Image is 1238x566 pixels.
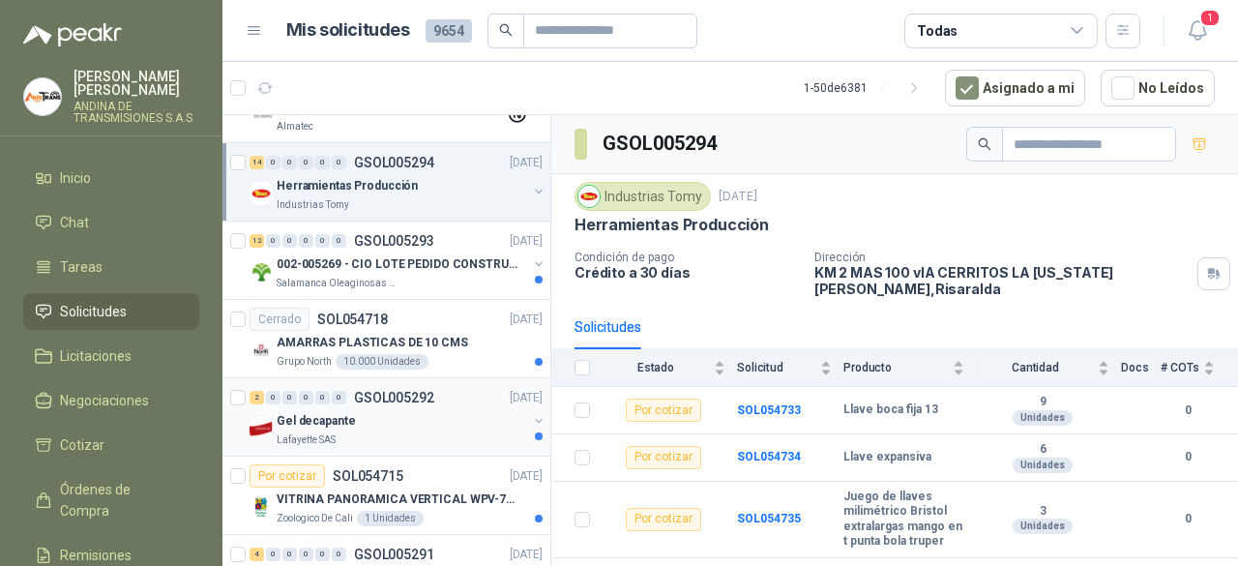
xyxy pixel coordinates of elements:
b: 0 [1161,448,1215,466]
p: SOL054715 [333,469,403,483]
span: Tareas [60,256,103,278]
a: 12 0 0 0 0 0 GSOL005293[DATE] Company Logo002-005269 - CIO LOTE PEDIDO CONSTRUCCIONSalamanca Olea... [250,229,546,291]
a: Negociaciones [23,382,199,419]
div: Unidades [1013,519,1073,534]
span: Chat [60,212,89,233]
div: 0 [282,391,297,404]
a: Licitaciones [23,338,199,374]
img: Company Logo [250,495,273,519]
div: 0 [299,234,313,248]
button: 1 [1180,14,1215,48]
div: 0 [299,156,313,169]
p: AMARRAS PLASTICAS DE 10 CMS [277,334,468,352]
p: Gel decapante [277,412,355,431]
p: Dirección [814,251,1190,264]
span: search [499,23,513,37]
p: GSOL005293 [354,234,434,248]
span: Órdenes de Compra [60,479,181,521]
p: KM 2 MAS 100 vIA CERRITOS LA [US_STATE] [PERSON_NAME] , Risaralda [814,264,1190,297]
div: 0 [282,156,297,169]
a: Por cotizarSOL054715[DATE] Company LogoVITRINA PANORAMICA VERTICAL WPV-700FAZoologico De Cali1 Un... [222,457,550,535]
img: Company Logo [250,182,273,205]
a: SOL054733 [737,403,801,417]
p: [PERSON_NAME] [PERSON_NAME] [74,70,199,97]
p: [DATE] [510,389,543,407]
h1: Mis solicitudes [286,16,410,45]
a: Inicio [23,160,199,196]
th: # COTs [1161,349,1238,387]
a: 14 0 0 0 0 0 GSOL005294[DATE] Company LogoHerramientas ProducciónIndustrias Tomy [250,151,546,213]
p: Herramientas Producción [277,177,418,195]
img: Company Logo [250,339,273,362]
p: 002-005269 - CIO LOTE PEDIDO CONSTRUCCION [277,255,517,274]
button: Asignado a mi [945,70,1085,106]
th: Docs [1121,349,1161,387]
button: No Leídos [1101,70,1215,106]
div: 12 [250,234,264,248]
div: 0 [299,391,313,404]
div: Cerrado [250,308,309,331]
div: 0 [282,234,297,248]
p: GSOL005292 [354,391,434,404]
a: SOL054735 [737,512,801,525]
th: Estado [602,349,737,387]
img: Company Logo [250,104,273,127]
p: Almatec [277,119,313,134]
div: 0 [332,548,346,561]
div: 4 [250,548,264,561]
div: 10.000 Unidades [336,354,428,370]
b: 6 [976,442,1109,458]
span: Solicitudes [60,301,127,322]
div: Todas [917,20,958,42]
a: CerradoSOL054718[DATE] Company LogoAMARRAS PLASTICAS DE 10 CMSGrupo North10.000 Unidades [222,300,550,378]
div: 0 [332,234,346,248]
div: 0 [315,234,330,248]
span: Cantidad [976,361,1094,374]
p: SOL054718 [317,313,388,326]
img: Logo peakr [23,23,122,46]
div: Unidades [1013,458,1073,473]
span: search [978,137,991,151]
b: 0 [1161,510,1215,528]
div: 0 [332,156,346,169]
div: Solicitudes [575,316,641,338]
b: Llave boca fija 13 [843,402,938,418]
span: Remisiones [60,545,132,566]
p: Grupo North [277,354,332,370]
b: 3 [976,504,1109,520]
div: 0 [266,234,280,248]
span: 9654 [426,19,472,43]
div: Unidades [1013,410,1073,426]
p: Lafayette SAS [277,432,336,448]
th: Solicitud [737,349,843,387]
p: [DATE] [510,546,543,564]
p: Zoologico De Cali [277,511,353,526]
p: [DATE] [719,188,757,206]
a: Órdenes de Compra [23,471,199,529]
div: 2 [250,391,264,404]
h3: GSOL005294 [603,129,720,159]
b: Llave expansiva [843,450,931,465]
div: Por cotizar [626,508,701,531]
div: 0 [332,391,346,404]
p: [DATE] [510,311,543,329]
div: Por cotizar [250,464,325,488]
div: 1 - 50 de 6381 [804,73,929,104]
img: Company Logo [250,417,273,440]
div: Industrias Tomy [575,182,711,211]
p: GSOL005291 [354,548,434,561]
a: Cotizar [23,427,199,463]
p: Crédito a 30 días [575,264,799,281]
a: SOL054734 [737,450,801,463]
span: 1 [1199,9,1221,27]
div: 0 [299,548,313,561]
div: 14 [250,156,264,169]
div: 0 [266,156,280,169]
div: Por cotizar [626,446,701,469]
b: Juego de llaves milimétrico Bristol extralargas mango en t punta bola truper [843,490,964,550]
span: Solicitud [737,361,816,374]
a: Tareas [23,249,199,285]
p: GSOL005294 [354,156,434,169]
span: Producto [843,361,949,374]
